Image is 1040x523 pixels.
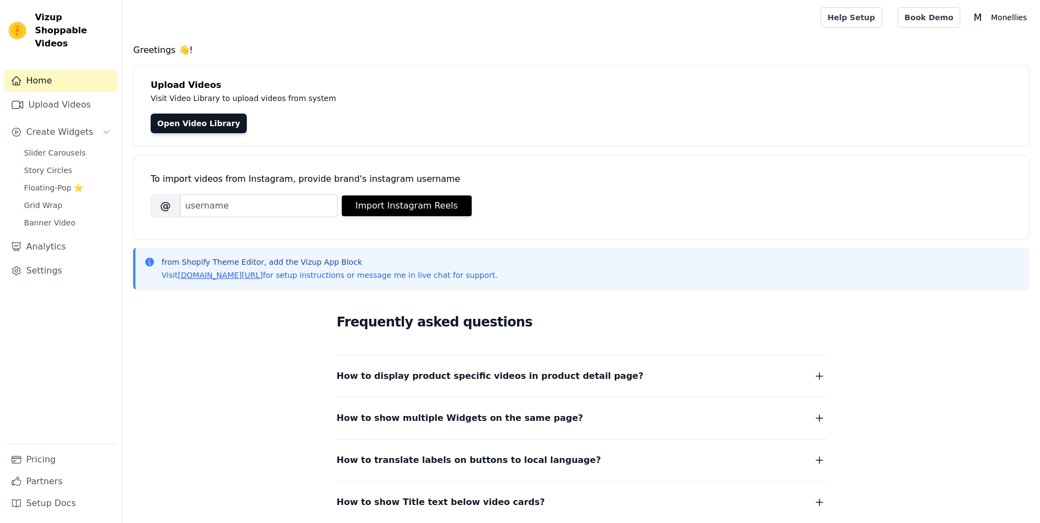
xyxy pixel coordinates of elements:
[24,165,72,176] span: Story Circles
[180,194,337,217] input: username
[4,94,117,116] a: Upload Videos
[337,411,584,426] span: How to show multiple Widgets on the same page?
[133,44,1029,57] h4: Greetings 👋!
[821,7,882,28] a: Help Setup
[974,12,982,23] text: M
[337,311,826,333] h2: Frequently asked questions
[4,260,117,282] a: Settings
[898,7,960,28] a: Book Demo
[17,198,117,213] a: Grid Wrap
[151,114,247,133] a: Open Video Library
[26,126,93,139] span: Create Widgets
[337,495,545,510] span: How to show Title text below video cards?
[337,495,826,510] button: How to show Title text below video cards?
[162,257,497,268] p: from Shopify Theme Editor, add the Vizup App Block
[9,22,26,39] img: Vizup
[4,492,117,514] a: Setup Docs
[342,195,472,216] button: Import Instagram Reels
[178,271,263,280] a: [DOMAIN_NAME][URL]
[151,194,180,217] span: @
[337,369,644,384] span: How to display product specific videos in product detail page?
[24,217,75,228] span: Banner Video
[337,453,826,468] button: How to translate labels on buttons to local language?
[17,180,117,195] a: Floating-Pop ⭐
[24,200,62,211] span: Grid Wrap
[337,411,826,426] button: How to show multiple Widgets on the same page?
[151,92,640,105] p: Visit Video Library to upload videos from system
[17,145,117,161] a: Slider Carousels
[969,8,1031,27] button: M Monellies
[24,182,83,193] span: Floating-Pop ⭐
[24,147,86,158] span: Slider Carousels
[337,369,826,384] button: How to display product specific videos in product detail page?
[17,163,117,178] a: Story Circles
[162,270,497,281] p: Visit for setup instructions or message me in live chat for support.
[4,471,117,492] a: Partners
[4,121,117,143] button: Create Widgets
[986,8,1031,27] p: Monellies
[35,11,113,50] span: Vizup Shoppable Videos
[17,215,117,230] a: Banner Video
[151,173,1012,186] div: To import videos from Instagram, provide brand's instagram username
[4,70,117,92] a: Home
[4,236,117,258] a: Analytics
[4,449,117,471] a: Pricing
[337,453,601,468] span: How to translate labels on buttons to local language?
[151,79,1012,92] h4: Upload Videos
